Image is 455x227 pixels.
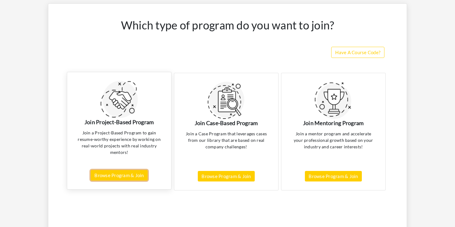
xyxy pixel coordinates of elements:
[305,171,362,182] a: Browse Program & Join
[291,119,375,127] p: Join Mentoring Program
[63,19,392,32] h4: Which type of program do you want to join?
[315,82,352,119] img: start_icons_1-338802c733fdc11c28cc85ac04cf12cbbf7274b2929831a3396e55bd5d15a06a.png
[208,82,245,119] img: start_icons_2-7850a6ca80e36969253812e7061983f81de639cc85db103557e5d6f88f157395.png
[291,130,375,168] p: Join a mentor program and accelerate your professional growth based on your industry and career i...
[184,119,268,127] p: Join Case-Based Program
[184,130,268,168] p: Join a Case Program that leverages cases from our library that are based on real company challenges!
[101,81,138,118] img: start_icons_3-fe01999e137b02dc4aeb070442036a9c5c70b47615444348b01f60ac08bfde9f.png
[77,118,161,126] p: Join Project-Based Program
[198,171,254,182] a: Browse Program & Join
[77,129,161,167] p: Join a Project-Based Program to gain resume-worthy experience by working on real-world projects w...
[331,47,384,58] a: Have A Course Code?
[91,170,147,181] a: Browse Program & Join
